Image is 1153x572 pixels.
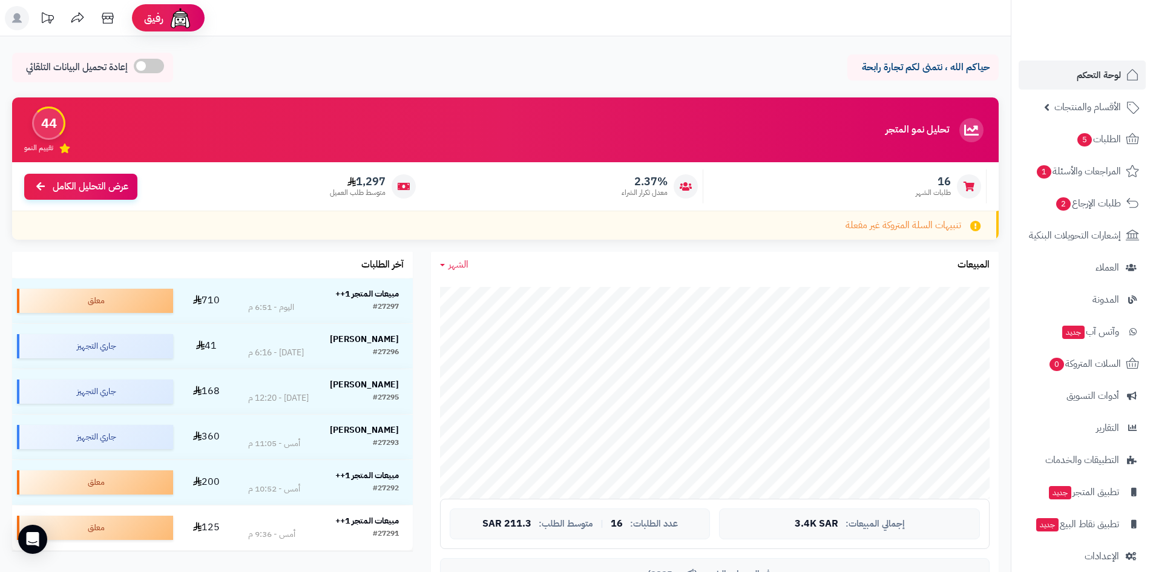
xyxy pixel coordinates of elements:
span: وآتس آب [1061,323,1119,340]
span: معدل تكرار الشراء [622,188,668,198]
h3: تحليل نمو المتجر [885,125,949,136]
div: معلق [17,470,173,495]
span: 3.4K SAR [795,519,838,530]
a: التقارير [1019,413,1146,442]
div: معلق [17,289,173,313]
span: المراجعات والأسئلة [1036,163,1121,180]
a: المراجعات والأسئلة1 [1019,157,1146,186]
strong: [PERSON_NAME] [330,424,399,436]
td: 41 [178,324,234,369]
span: 2 [1056,197,1071,211]
span: تقييم النمو [24,143,53,153]
span: متوسط طلب العميل [330,188,386,198]
strong: [PERSON_NAME] [330,333,399,346]
strong: مبيعات المتجر 1++ [335,288,399,300]
div: جاري التجهيز [17,380,173,404]
span: تطبيق المتجر [1048,484,1119,501]
a: الطلبات5 [1019,125,1146,154]
span: عرض التحليل الكامل [53,180,128,194]
span: 16 [611,519,623,530]
td: 200 [178,460,234,505]
span: طلبات الشهر [916,188,951,198]
span: العملاء [1096,259,1119,276]
img: logo-2.png [1071,32,1142,58]
div: Open Intercom Messenger [18,525,47,554]
a: تحديثات المنصة [32,6,62,33]
span: 5 [1077,133,1092,146]
div: جاري التجهيز [17,425,173,449]
span: رفيق [144,11,163,25]
span: 211.3 SAR [482,519,531,530]
a: التطبيقات والخدمات [1019,445,1146,475]
strong: [PERSON_NAME] [330,378,399,391]
span: لوحة التحكم [1077,67,1121,84]
span: التقارير [1096,419,1119,436]
a: طلبات الإرجاع2 [1019,189,1146,218]
div: أمس - 10:52 م [248,483,300,495]
a: عرض التحليل الكامل [24,174,137,200]
div: #27293 [373,438,399,450]
a: السلات المتروكة0 [1019,349,1146,378]
a: أدوات التسويق [1019,381,1146,410]
span: إجمالي المبيعات: [846,519,905,529]
span: المدونة [1092,291,1119,308]
div: [DATE] - 6:16 م [248,347,304,359]
strong: مبيعات المتجر 1++ [335,469,399,482]
span: 1,297 [330,175,386,188]
div: معلق [17,516,173,540]
span: إشعارات التحويلات البنكية [1029,227,1121,244]
span: التطبيقات والخدمات [1045,452,1119,468]
span: 16 [916,175,951,188]
div: اليوم - 6:51 م [248,301,294,314]
span: تطبيق نقاط البيع [1035,516,1119,533]
div: جاري التجهيز [17,334,173,358]
span: الشهر [448,257,468,272]
span: عدد الطلبات: [630,519,678,529]
img: ai-face.png [168,6,192,30]
h3: المبيعات [958,260,990,271]
a: لوحة التحكم [1019,61,1146,90]
div: [DATE] - 12:20 م [248,392,309,404]
td: 125 [178,505,234,550]
span: أدوات التسويق [1066,387,1119,404]
td: 168 [178,369,234,414]
a: الشهر [440,258,468,272]
span: إعادة تحميل البيانات التلقائي [26,61,128,74]
div: #27291 [373,528,399,541]
span: الإعدادات [1085,548,1119,565]
span: جديد [1049,486,1071,499]
a: المدونة [1019,285,1146,314]
div: #27296 [373,347,399,359]
span: طلبات الإرجاع [1055,195,1121,212]
strong: مبيعات المتجر 1++ [335,514,399,527]
span: | [600,519,603,528]
div: أمس - 9:36 م [248,528,295,541]
div: #27295 [373,392,399,404]
td: 710 [178,278,234,323]
div: #27297 [373,301,399,314]
a: وآتس آبجديد [1019,317,1146,346]
span: 1 [1037,165,1051,179]
h3: آخر الطلبات [361,260,404,271]
a: تطبيق نقاط البيعجديد [1019,510,1146,539]
span: الأقسام والمنتجات [1054,99,1121,116]
a: الإعدادات [1019,542,1146,571]
span: 2.37% [622,175,668,188]
span: متوسط الطلب: [539,519,593,529]
span: الطلبات [1076,131,1121,148]
p: حياكم الله ، نتمنى لكم تجارة رابحة [856,61,990,74]
a: إشعارات التحويلات البنكية [1019,221,1146,250]
a: العملاء [1019,253,1146,282]
span: جديد [1036,518,1059,531]
span: تنبيهات السلة المتروكة غير مفعلة [846,219,961,232]
span: جديد [1062,326,1085,339]
td: 360 [178,415,234,459]
span: السلات المتروكة [1048,355,1121,372]
a: تطبيق المتجرجديد [1019,478,1146,507]
span: 0 [1050,358,1064,371]
div: #27292 [373,483,399,495]
div: أمس - 11:05 م [248,438,300,450]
